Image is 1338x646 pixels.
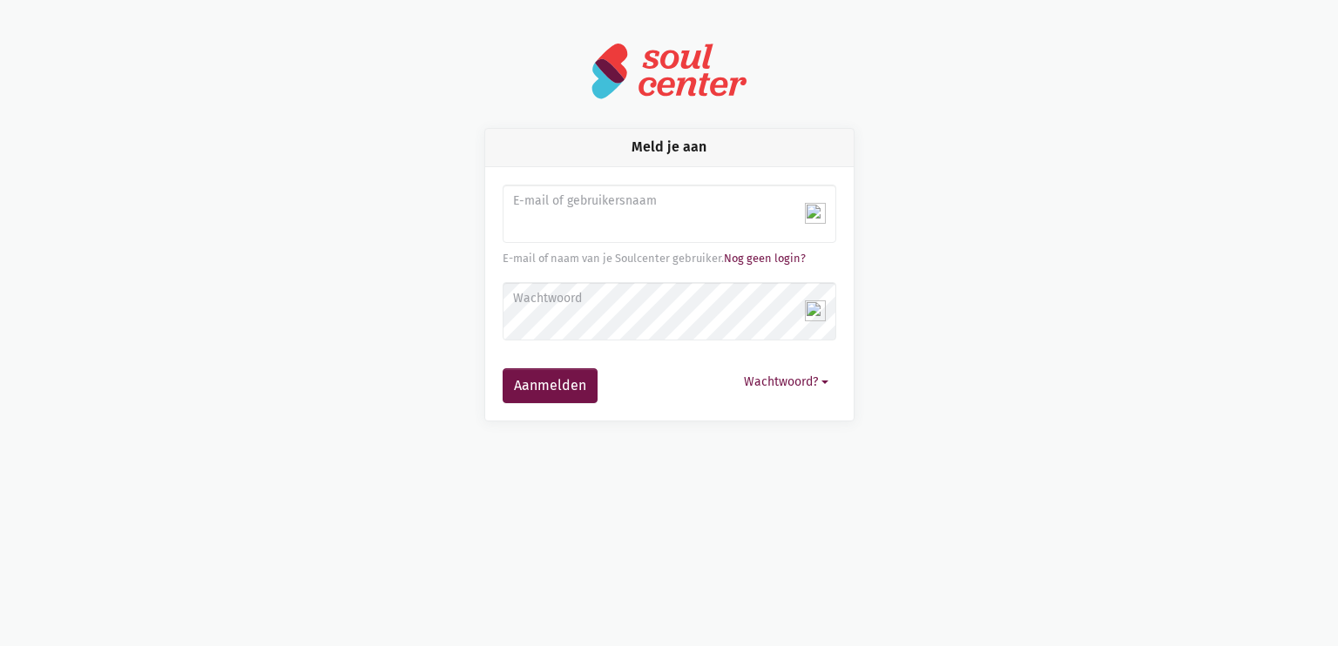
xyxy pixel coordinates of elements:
[513,192,824,211] label: E-mail of gebruikersnaam
[591,42,747,100] img: logo-soulcenter-full.svg
[503,250,836,267] div: E-mail of naam van je Soulcenter gebruiker.
[503,368,598,403] button: Aanmelden
[736,368,836,395] button: Wachtwoord?
[805,203,826,224] img: npw-badge-icon-locked.svg
[503,185,836,403] form: Aanmelden
[805,300,826,321] img: npw-badge-icon-locked.svg
[724,252,806,265] a: Nog geen login?
[513,289,824,308] label: Wachtwoord
[485,129,854,166] div: Meld je aan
